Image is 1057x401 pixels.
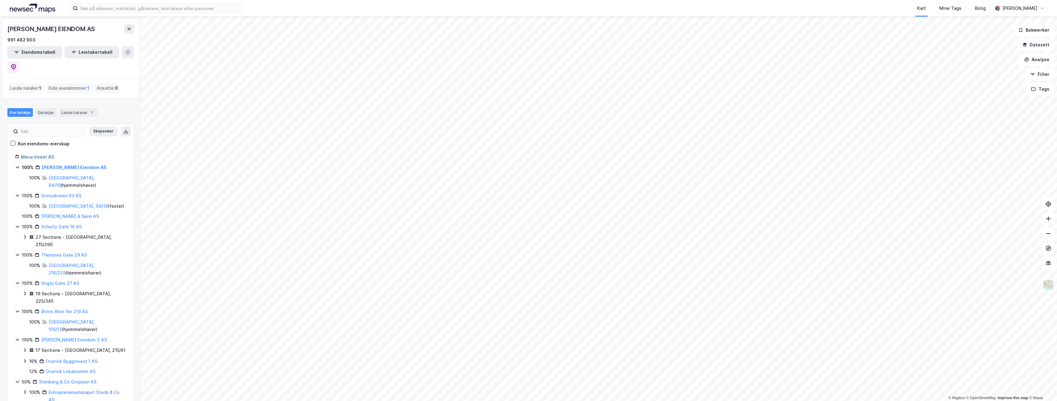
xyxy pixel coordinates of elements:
[939,5,961,12] div: Mine Tags
[29,368,37,375] div: 12%
[94,83,120,93] div: Ansatte :
[39,379,96,384] a: Stenberg & Co Gruppen AS
[49,175,95,188] a: [GEOGRAPHIC_DATA], 94/19
[948,396,965,400] a: Mapbox
[29,262,40,269] div: 100%
[1013,24,1055,36] button: Bokmerker
[46,359,97,364] a: Overvik Bygginvest 1 AS
[89,127,117,136] button: Ekspander
[22,336,33,344] div: 100%
[41,337,107,342] a: [PERSON_NAME] Eiendom 2 AS
[975,5,986,12] div: Bolig
[7,108,33,117] div: Portefølje
[1043,279,1054,291] img: Z
[35,108,57,117] div: Detaljer
[21,154,54,159] a: Meva Invest AS
[41,252,87,258] a: Thereses Gate 29 AS
[46,83,92,93] div: Eide eiendommer :
[22,378,31,386] div: 50%
[29,358,37,365] div: 16%
[1026,372,1057,401] div: Kontrollprogram for chat
[41,193,81,198] a: Grorudveien 63 AS
[22,192,33,199] div: 100%
[36,234,126,248] div: 27 Sections - [GEOGRAPHIC_DATA], 215/299
[49,202,124,210] div: ( fester )
[36,347,125,354] div: 17 Sections - [GEOGRAPHIC_DATA], 215/61
[998,396,1028,400] a: Improve this map
[7,24,96,34] div: [PERSON_NAME] EIENDOM AS
[7,46,62,58] button: Eiendomstabell
[42,165,107,170] a: [PERSON_NAME] Eiendom AS
[1026,372,1057,401] iframe: Chat Widget
[115,85,118,92] span: 0
[22,164,33,171] div: 100%
[917,5,926,12] div: Kart
[49,203,108,209] a: [GEOGRAPHIC_DATA], 94/19
[7,36,36,44] div: 991 482 903
[49,262,126,277] div: ( hjemmelshaver )
[41,281,79,286] a: Vogts Gate 37 AS
[22,308,33,315] div: 100%
[78,4,242,13] input: Søk på adresse, matrikkel, gårdeiere, leietakere eller personer
[8,83,44,93] div: Leide lokaler :
[39,85,41,92] span: 1
[29,318,40,326] div: 100%
[18,127,85,136] input: Søk
[59,108,97,117] div: Leide lokaler
[87,85,89,92] span: 1
[41,224,82,229] a: Schultz Gate 16 AS
[49,174,126,189] div: ( hjemmelshaver )
[41,309,88,314] a: Østre Aker Vei 219 AS
[1017,39,1055,51] button: Datasett
[1002,5,1037,12] div: [PERSON_NAME]
[966,396,996,400] a: OpenStreetMap
[49,263,95,275] a: [GEOGRAPHIC_DATA], 216/229
[22,251,33,259] div: 100%
[22,213,33,220] div: 100%
[36,290,126,305] div: 19 Sections - [GEOGRAPHIC_DATA], 225/345
[49,318,126,333] div: ( hjemmelshaver )
[18,140,69,147] div: Kun eiendoms-eierskap
[22,223,33,230] div: 100%
[1019,53,1055,66] button: Analyse
[49,319,95,332] a: [GEOGRAPHIC_DATA], 105/13
[65,46,119,58] button: Leietakertabell
[1025,68,1055,81] button: Filter
[41,214,99,219] a: [PERSON_NAME] & Sønn AS
[89,109,95,116] div: 1
[46,369,96,374] a: Overvik Lokalsenter AS
[29,389,40,396] div: 100%
[29,202,40,210] div: 100%
[22,280,33,287] div: 100%
[10,4,55,13] img: logo.a4113a55bc3d86da70a041830d287a7e.svg
[1026,83,1055,95] button: Tags
[29,174,40,182] div: 100%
